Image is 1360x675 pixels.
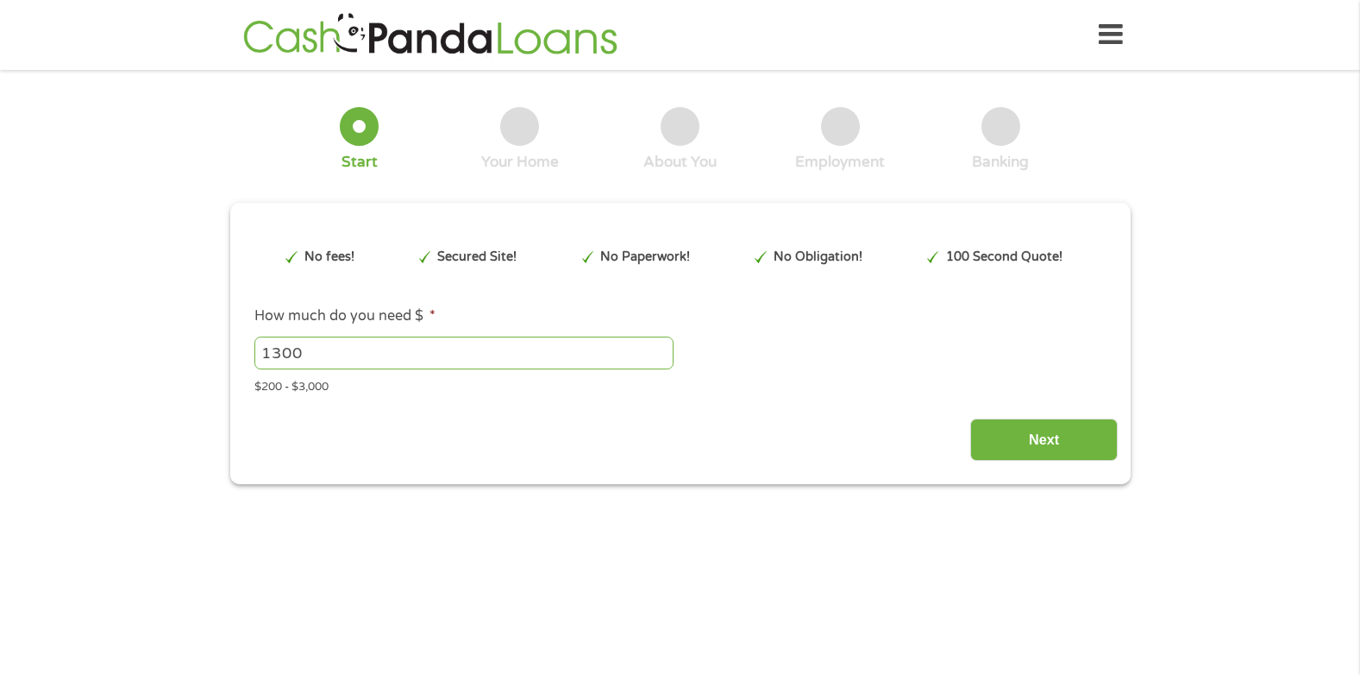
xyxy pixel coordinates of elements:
[254,373,1105,396] div: $200 - $3,000
[600,248,690,267] p: No Paperwork!
[643,153,717,172] div: About You
[342,153,378,172] div: Start
[304,248,354,267] p: No fees!
[254,307,436,325] label: How much do you need $
[437,248,517,267] p: Secured Site!
[972,153,1029,172] div: Banking
[774,248,862,267] p: No Obligation!
[970,419,1118,461] input: Next
[795,153,885,172] div: Employment
[481,153,559,172] div: Your Home
[946,248,1062,267] p: 100 Second Quote!
[238,10,623,60] img: GetLoanNow Logo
